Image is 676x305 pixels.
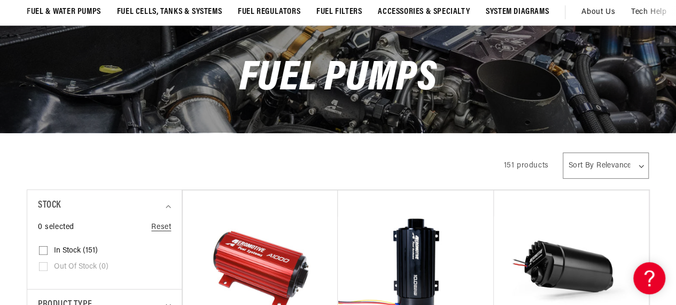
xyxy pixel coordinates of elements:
span: Fuel Pumps [239,58,437,100]
a: Reset [151,222,171,233]
span: Fuel Filters [316,6,362,18]
summary: Stock (0 selected) [38,190,171,222]
span: About Us [581,8,615,16]
span: Fuel & Water Pumps [27,6,101,18]
span: 151 products [503,162,548,170]
span: Out of stock (0) [54,262,108,272]
span: Accessories & Specialty [378,6,470,18]
span: Fuel Regulators [238,6,300,18]
span: System Diagrams [486,6,549,18]
span: Fuel Cells, Tanks & Systems [117,6,222,18]
span: In stock (151) [54,246,98,256]
span: Tech Help [631,6,666,18]
span: Stock [38,198,61,213]
span: 0 selected [38,222,74,233]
